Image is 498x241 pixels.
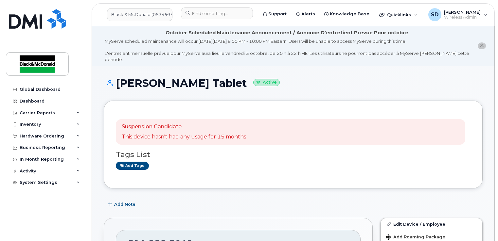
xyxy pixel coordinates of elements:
[122,133,246,141] p: This device hasn't had any usage for 15 months
[166,29,408,36] div: October Scheduled Maintenance Announcement / Annonce D'entretient Prévue Pour octobre
[478,42,486,49] button: close notification
[116,162,149,170] a: Add tags
[105,38,469,62] div: MyServe scheduled maintenance will occur [DATE][DATE] 8:00 PM - 10:00 PM Eastern. Users will be u...
[386,234,445,241] span: Add Roaming Package
[116,151,471,159] h3: Tags List
[122,123,246,131] p: Suspension Candidate
[104,198,141,210] button: Add Note
[253,79,280,86] small: Active
[381,218,482,230] a: Edit Device / Employee
[104,77,483,89] h1: [PERSON_NAME] Tablet
[114,201,135,207] span: Add Note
